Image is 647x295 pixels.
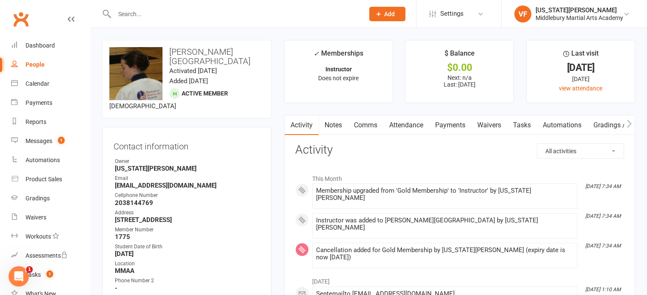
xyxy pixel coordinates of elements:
[314,50,319,58] i: ✓
[559,85,602,92] a: view attendance
[11,151,90,170] a: Automations
[115,182,260,189] strong: [EMAIL_ADDRESS][DOMAIN_NAME]
[9,266,29,287] iframe: Intercom live chat
[115,277,260,285] div: Phone Number 2
[348,115,383,135] a: Comms
[112,8,358,20] input: Search...
[536,14,623,22] div: Middlebury Martial Arts Academy
[295,273,624,286] li: [DATE]
[26,176,62,183] div: Product Sales
[26,99,52,106] div: Payments
[169,67,217,75] time: Activated [DATE]
[115,233,260,241] strong: 1775
[384,11,395,17] span: Add
[115,284,260,292] strong: -
[115,191,260,199] div: Cellphone Number
[318,75,359,81] span: Does not expire
[316,217,573,231] div: Instructor was added to [PERSON_NAME][GEOGRAPHIC_DATA] by [US_STATE][PERSON_NAME]
[11,246,90,265] a: Assessments
[445,48,475,63] div: $ Balance
[11,112,90,132] a: Reports
[534,74,627,84] div: [DATE]
[26,214,46,221] div: Waivers
[26,252,68,259] div: Assessments
[285,115,319,135] a: Activity
[58,137,65,144] span: 1
[314,48,363,64] div: Memberships
[536,6,623,14] div: [US_STATE][PERSON_NAME]
[316,247,573,261] div: Cancellation added for Gold Membership by [US_STATE][PERSON_NAME] (expiry date is now [DATE])
[11,265,90,284] a: Tasks 1
[585,183,621,189] i: [DATE] 7:34 AM
[11,132,90,151] a: Messages 1
[429,115,471,135] a: Payments
[26,61,45,68] div: People
[295,143,624,157] h3: Activity
[11,36,90,55] a: Dashboard
[115,209,260,217] div: Address
[11,227,90,246] a: Workouts
[26,80,49,87] div: Calendar
[182,90,228,97] span: Active member
[440,4,464,23] span: Settings
[26,157,60,163] div: Automations
[115,199,260,207] strong: 2038144769
[534,63,627,72] div: [DATE]
[383,115,429,135] a: Attendance
[11,55,90,74] a: People
[585,287,621,292] i: [DATE] 1:10 AM
[115,174,260,183] div: Email
[585,213,621,219] i: [DATE] 7:34 AM
[413,63,506,72] div: $0.00
[115,157,260,166] div: Owner
[369,7,405,21] button: Add
[585,243,621,249] i: [DATE] 7:34 AM
[26,118,46,125] div: Reports
[11,74,90,93] a: Calendar
[11,189,90,208] a: Gradings
[514,6,531,22] div: VF
[26,138,52,144] div: Messages
[26,233,51,240] div: Workouts
[115,243,260,251] div: Student Date of Birth
[115,226,260,234] div: Member Number
[295,170,624,183] li: This Month
[115,216,260,224] strong: [STREET_ADDRESS]
[26,271,41,278] div: Tasks
[109,47,264,66] h3: [PERSON_NAME][GEOGRAPHIC_DATA]
[471,115,507,135] a: Waivers
[563,48,599,63] div: Last visit
[413,74,506,88] p: Next: n/a Last: [DATE]
[26,195,50,202] div: Gradings
[537,115,587,135] a: Automations
[26,266,33,273] span: 1
[115,260,260,268] div: Location
[115,165,260,172] strong: [US_STATE][PERSON_NAME]
[11,93,90,112] a: Payments
[319,115,348,135] a: Notes
[11,170,90,189] a: Product Sales
[11,208,90,227] a: Waivers
[109,102,176,110] span: [DEMOGRAPHIC_DATA]
[507,115,537,135] a: Tasks
[109,47,162,100] img: image1718160714.png
[10,8,31,30] a: Clubworx
[115,267,260,275] strong: MMAA
[46,270,53,278] span: 1
[169,77,208,85] time: Added [DATE]
[114,138,260,151] h3: Contact information
[325,66,352,73] strong: Instructor
[26,42,55,49] div: Dashboard
[115,250,260,258] strong: [DATE]
[316,187,573,202] div: Membership upgraded from 'Gold Membership' to 'Instructor' by [US_STATE][PERSON_NAME]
